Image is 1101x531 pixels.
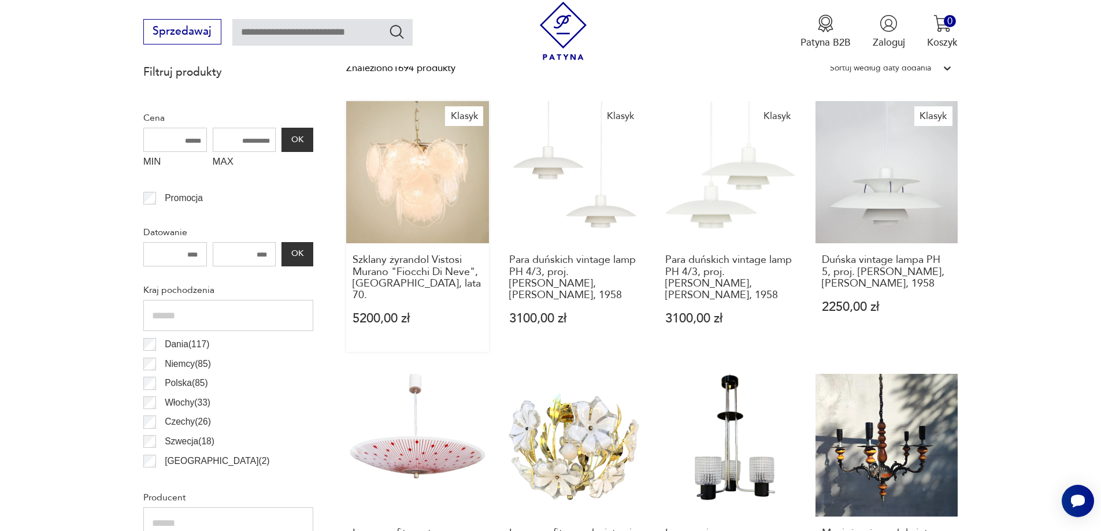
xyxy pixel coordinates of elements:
p: Dania ( 117 ) [165,337,209,352]
p: Czechy ( 26 ) [165,414,211,429]
h3: Para duńskich vintage lamp PH 4/3, proj. [PERSON_NAME], [PERSON_NAME], 1958 [509,254,639,302]
a: KlasykPara duńskich vintage lamp PH 4/3, proj. Poul Henningsen, Louis Poulsen, 1958Para duńskich ... [659,101,802,352]
iframe: Smartsupp widget button [1062,485,1094,517]
img: Ikona medalu [817,14,835,32]
label: MIN [143,152,207,174]
img: Ikona koszyka [933,14,951,32]
p: Polska ( 85 ) [165,376,208,391]
p: Zaloguj [873,36,905,49]
p: Włochy ( 33 ) [165,395,210,410]
button: Patyna B2B [800,14,851,49]
a: Ikona medaluPatyna B2B [800,14,851,49]
img: Ikonka użytkownika [880,14,898,32]
a: KlasykDuńska vintage lampa PH 5, proj. Poul Henningsen, Louis Poulsen, 1958Duńska vintage lampa P... [815,101,958,352]
a: KlasykSzklany żyrandol Vistosi Murano "Fiocchi Di Neve", Włochy, lata 70.Szklany żyrandol Vistosi... [346,101,489,352]
button: Sprzedawaj [143,19,221,44]
a: Sprzedawaj [143,28,221,37]
p: Cena [143,110,313,125]
p: Producent [143,490,313,505]
div: Sortuj według daty dodania [830,61,931,76]
p: 3100,00 zł [665,313,795,325]
h3: Szklany żyrandol Vistosi Murano "Fiocchi Di Neve", [GEOGRAPHIC_DATA], lata 70. [353,254,483,302]
p: 5200,00 zł [353,313,483,325]
div: 0 [944,15,956,27]
label: MAX [213,152,276,174]
button: OK [281,128,313,152]
img: Patyna - sklep z meblami i dekoracjami vintage [534,2,592,60]
h3: Duńska vintage lampa PH 5, proj. [PERSON_NAME], [PERSON_NAME], 1958 [822,254,952,289]
button: Zaloguj [873,14,905,49]
p: Koszyk [927,36,958,49]
p: [GEOGRAPHIC_DATA] ( 2 ) [165,454,269,469]
p: Niemcy ( 85 ) [165,357,211,372]
button: 0Koszyk [927,14,958,49]
button: Szukaj [388,23,405,40]
p: 3100,00 zł [509,313,639,325]
p: Filtruj produkty [143,65,313,80]
button: OK [281,242,313,266]
p: Patyna B2B [800,36,851,49]
h3: Para duńskich vintage lamp PH 4/3, proj. [PERSON_NAME], [PERSON_NAME], 1958 [665,254,795,302]
p: [GEOGRAPHIC_DATA] ( 2 ) [165,473,269,488]
p: Kraj pochodzenia [143,283,313,298]
p: Szwecja ( 18 ) [165,434,214,449]
a: KlasykPara duńskich vintage lamp PH 4/3, proj. Poul Henningsen, Louis Poulsen, 1958Para duńskich ... [503,101,646,352]
p: Datowanie [143,225,313,240]
p: 2250,00 zł [822,301,952,313]
div: Znaleziono 1694 produkty [346,61,455,76]
p: Promocja [165,191,203,206]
